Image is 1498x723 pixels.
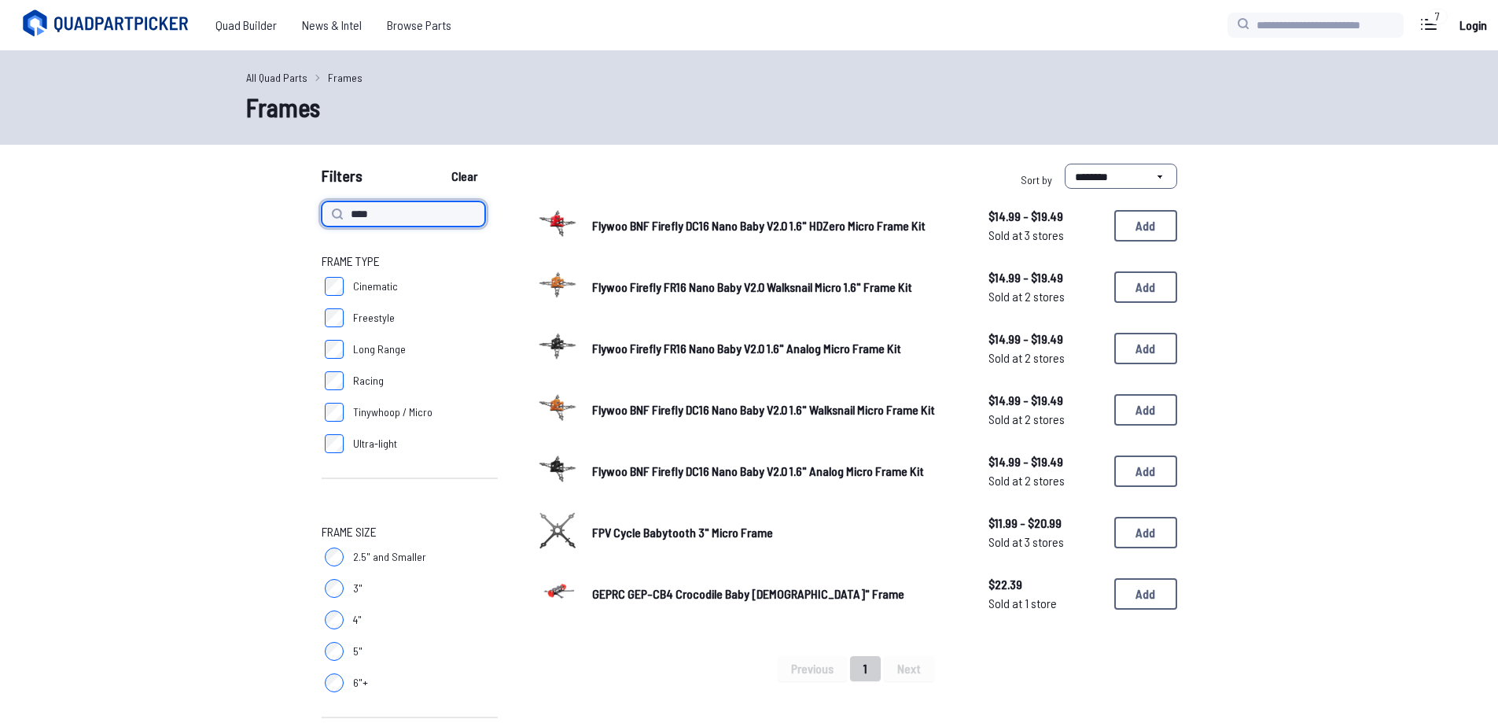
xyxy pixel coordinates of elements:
[988,452,1102,471] span: $14.99 - $19.49
[988,349,1102,367] span: Sold at 2 stores
[592,216,963,235] a: Flywoo BNF Firefly DC16 Nano Baby V2.0 1.6" HDZero Micro Frame Kit
[325,340,344,359] input: Long Range
[289,9,374,41] a: News & Intel
[536,324,580,373] a: image
[536,263,580,312] a: image
[592,585,963,603] a: GEPRC GEP-CB4 Crocodile Baby [DEMOGRAPHIC_DATA]" Frame
[988,533,1102,551] span: Sold at 3 stores
[353,581,363,596] span: 3"
[988,330,1102,349] span: $14.99 - $19.49
[536,447,580,496] a: image
[1114,578,1177,610] button: Add
[325,308,344,327] input: Freestyle
[325,403,344,422] input: Tinywhoop / Micro
[536,263,580,307] img: image
[325,277,344,296] input: Cinematic
[325,548,344,566] input: 2.5" and Smaller
[353,675,368,691] span: 6"+
[592,523,963,542] a: FPV Cycle Babytooth 3" Micro Frame
[592,279,912,294] span: Flywoo Firefly FR16 Nano Baby V2.0 Walksnail Micro 1.6" Frame Kit
[328,69,363,86] a: Frames
[592,218,926,233] span: Flywoo BNF Firefly DC16 Nano Baby V2.0 1.6" HDZero Micro Frame Kit
[536,385,580,430] img: image
[353,644,363,659] span: 5"
[592,525,773,540] span: FPV Cycle Babytooth 3" Micro Frame
[374,9,464,41] a: Browse Parts
[988,391,1102,410] span: $14.99 - $19.49
[325,610,344,629] input: 4"
[353,279,398,294] span: Cinematic
[1427,9,1448,24] div: 7
[592,402,935,417] span: Flywoo BNF Firefly DC16 Nano Baby V2.0 1.6" Walksnail Micro Frame Kit
[536,508,580,552] img: image
[353,373,384,389] span: Racing
[353,310,395,326] span: Freestyle
[536,570,580,618] a: image
[536,385,580,434] a: image
[353,404,432,420] span: Tinywhoop / Micro
[536,324,580,368] img: image
[988,207,1102,226] span: $14.99 - $19.49
[438,164,491,189] button: Clear
[536,570,580,614] img: image
[322,164,363,195] span: Filters
[1114,210,1177,242] button: Add
[988,575,1102,594] span: $22.39
[246,88,1253,126] h1: Frames
[536,508,580,557] a: image
[353,341,406,357] span: Long Range
[592,339,963,358] a: Flywoo Firefly FR16 Nano Baby V2.0 1.6" Analog Micro Frame Kit
[203,9,289,41] a: Quad Builder
[988,226,1102,245] span: Sold at 3 stores
[592,341,901,356] span: Flywoo Firefly FR16 Nano Baby V2.0 1.6" Analog Micro Frame Kit
[592,400,963,419] a: Flywoo BNF Firefly DC16 Nano Baby V2.0 1.6" Walksnail Micro Frame Kit
[325,642,344,661] input: 5"
[592,462,963,481] a: Flywoo BNF Firefly DC16 Nano Baby V2.0 1.6" Analog Micro Frame Kit
[536,447,580,491] img: image
[353,436,397,452] span: Ultra-light
[988,410,1102,429] span: Sold at 2 stores
[325,371,344,390] input: Racing
[988,471,1102,490] span: Sold at 2 stores
[322,252,380,271] span: Frame Type
[536,201,580,245] img: image
[988,514,1102,533] span: $11.99 - $20.99
[850,656,881,681] button: 1
[1114,456,1177,487] button: Add
[1065,164,1177,189] select: Sort by
[325,673,344,692] input: 6"+
[325,434,344,453] input: Ultra-light
[536,201,580,250] a: image
[353,612,362,628] span: 4"
[592,586,904,601] span: GEPRC GEP-CB4 Crocodile Baby [DEMOGRAPHIC_DATA]" Frame
[1114,271,1177,303] button: Add
[325,579,344,598] input: 3"
[1114,517,1177,548] button: Add
[1114,394,1177,426] button: Add
[988,287,1102,306] span: Sold at 2 stores
[592,463,924,478] span: Flywoo BNF Firefly DC16 Nano Baby V2.0 1.6" Analog Micro Frame Kit
[988,268,1102,287] span: $14.99 - $19.49
[988,594,1102,613] span: Sold at 1 store
[322,522,377,541] span: Frame Size
[1114,333,1177,364] button: Add
[246,69,307,86] a: All Quad Parts
[1454,9,1492,41] a: Login
[592,278,963,297] a: Flywoo Firefly FR16 Nano Baby V2.0 Walksnail Micro 1.6" Frame Kit
[1021,173,1052,186] span: Sort by
[353,549,426,565] span: 2.5" and Smaller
